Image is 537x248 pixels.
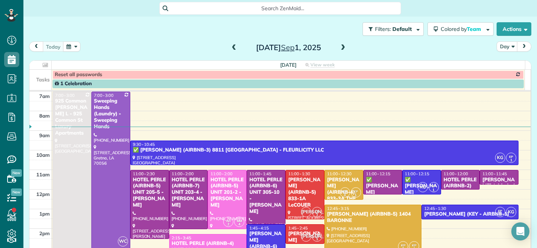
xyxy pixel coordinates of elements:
span: 11am [36,171,50,178]
button: Day [497,41,518,52]
div: HOTEL PERLE (AIRBNB-2) UNIT 303-8 - [PERSON_NAME] [443,177,478,208]
div: Open Intercom Messenger [511,222,529,240]
span: Colored by [441,26,484,32]
div: 925 Common [PERSON_NAME] L - 925 Common St Luxury Apartments [55,98,89,136]
div: HOTEL PERLE (AIRBNB-6) UNIT 305-10 - [PERSON_NAME] [249,177,283,215]
button: today [43,41,64,52]
span: 11:00 - 1:45 [249,171,271,176]
div: [PERSON_NAME] (KEY - AIRBNB-1) [424,211,516,217]
button: Colored byTeam [427,22,494,36]
span: 2pm [39,230,50,236]
span: WC [118,236,128,246]
span: 11:00 - 12:15 [405,171,429,176]
span: 11:00 - 12:30 [327,171,352,176]
span: KG [506,207,516,217]
span: CG [315,233,319,237]
span: Reset all passwords [55,72,102,78]
div: [PERSON_NAME] (airbnb-1 - [GEOGRAPHIC_DATA]) [482,177,516,208]
span: KG [418,182,428,192]
span: 12:45 - 1:30 [424,206,446,211]
small: 3 [340,191,350,199]
div: [PERSON_NAME] (AIRBNB-4) 833-3A THE 10TH [MEDICAL_DATA] [327,177,361,221]
small: 2 [224,221,233,228]
small: 1 [312,236,322,243]
button: Filters: Default [363,22,424,36]
span: 1 Celebration [55,81,92,87]
small: 1 [506,157,516,164]
span: New [11,169,22,177]
span: 2:15 - 3:45 [172,235,191,240]
div: [PERSON_NAME] (AIRBNB-5) 833-1A LeCOUER [288,177,322,208]
span: 11:00 - 2:00 [210,171,232,176]
span: KG [495,153,505,163]
span: 11:00 - 2:00 [172,171,194,176]
span: KP [343,189,347,193]
span: 12pm [36,191,50,197]
span: 11:00 - 11:45 [482,171,507,176]
span: 12:45 - 3:15 [327,206,349,211]
span: MM [237,219,242,223]
span: EP [509,155,513,159]
span: 9am [39,132,50,138]
div: Sweeping Hands (Laundry) - Sweeping Hands [94,98,128,130]
span: EP [432,184,436,188]
span: 7am [39,93,50,99]
small: 1 [429,187,438,194]
span: 7:00 - 3:00 [94,93,114,98]
span: EP [498,209,502,213]
div: HOTEL PERLE (AIRBNB-5) UNIT 201-2 - [PERSON_NAME] [210,177,244,208]
span: Sep [281,43,295,52]
div: ✅ [PERSON_NAME] (AIRBNB-3) - FLEURLICITY LLC [366,177,400,215]
span: KP [353,189,358,193]
small: 1 [495,211,505,218]
span: KP [412,243,417,247]
div: HOTEL PERLE (AIRBNB-5) UNIT 205-5 - [PERSON_NAME] [133,177,167,208]
span: CG [315,209,319,213]
span: 1pm [39,211,50,217]
span: 11:00 - 2:30 [133,171,155,176]
a: Filters: Default [359,22,424,36]
button: prev [29,41,43,52]
span: 7:00 - 3:00 [55,93,75,98]
span: [DATE] [280,62,296,68]
span: 8am [39,113,50,119]
span: Filters: [375,26,391,32]
span: 1:45 - 4:15 [249,225,269,231]
button: Actions [497,22,531,36]
div: ✅ [PERSON_NAME] (AIRBNB-3) 8811 [GEOGRAPHIC_DATA] - FLEURLICITY LLC [133,147,517,153]
span: 11:00 - 1:30 [288,171,310,176]
small: 4 [235,221,244,228]
small: 1 [351,191,361,199]
div: HOTEL PERLE (AIRBNB-7) UNIT 203-4 - [PERSON_NAME] [171,177,206,208]
div: ✅ [PERSON_NAME] (AIRBNB-3) 8809 [GEOGRAPHIC_DATA] - FLEURLICITY LLC [404,177,439,234]
span: 1:45 - 2:45 [288,225,308,231]
h2: [DATE] 1, 2025 [241,43,336,52]
span: [PERSON_NAME] [301,207,311,217]
span: 11:00 - 12:00 [444,171,468,176]
span: Default [392,26,412,32]
span: View week [310,62,335,68]
span: KP [401,243,406,247]
span: 10am [36,152,50,158]
div: [PERSON_NAME] (AIRBNB-5) 1404 BARONNE [327,211,419,224]
span: Team [467,26,482,32]
small: 1 [312,211,322,218]
button: next [517,41,531,52]
span: 11:00 - 12:15 [366,171,390,176]
span: 9:30 - 10:45 [133,142,155,147]
span: AR [226,219,231,223]
span: [PERSON_NAME] [301,231,311,242]
span: New [11,188,22,196]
